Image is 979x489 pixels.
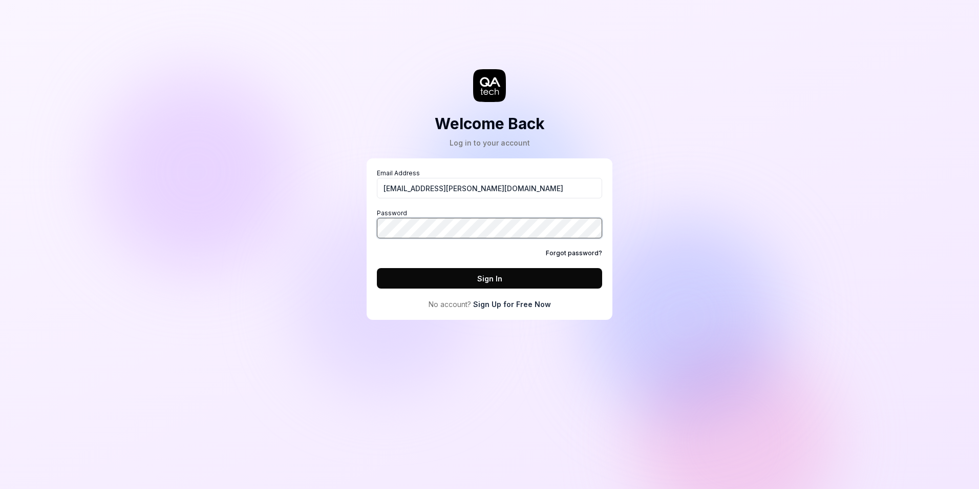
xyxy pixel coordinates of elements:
[377,268,602,289] button: Sign In
[473,299,551,310] a: Sign Up for Free Now
[377,169,602,198] label: Email Address
[429,299,471,310] span: No account?
[435,112,545,135] h2: Welcome Back
[377,209,602,238] label: Password
[435,137,545,148] div: Log in to your account
[377,218,602,238] input: Password
[377,178,602,198] input: Email Address
[546,249,602,258] a: Forgot password?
